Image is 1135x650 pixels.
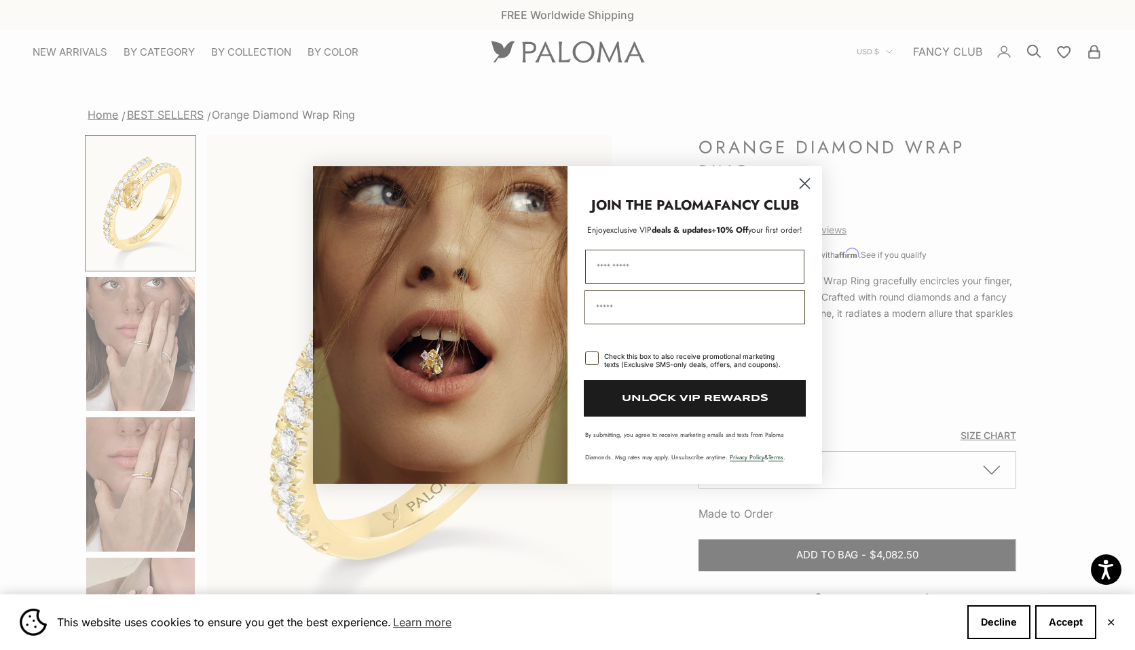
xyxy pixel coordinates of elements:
input: First Name [585,250,804,284]
button: Close dialog [793,172,817,195]
span: & . [730,453,785,461]
a: Learn more [391,612,453,632]
a: Terms [768,453,783,461]
img: Cookie banner [20,609,47,636]
span: + your first order! [711,224,802,236]
strong: FANCY CLUB [714,195,799,215]
p: By submitting, you agree to receive marketing emails and texts from Paloma Diamonds. Msg rates ma... [585,430,804,461]
img: Loading... [313,166,567,483]
span: Enjoy [587,224,606,236]
span: deals & updates [606,224,711,236]
input: Email [584,290,805,324]
span: 10% Off [716,224,748,236]
button: Decline [967,605,1030,639]
a: Privacy Policy [730,453,764,461]
strong: JOIN THE PALOMA [591,195,714,215]
div: Check this box to also receive promotional marketing texts (Exclusive SMS-only deals, offers, and... [604,352,788,368]
button: Close [1106,618,1115,626]
span: exclusive VIP [606,224,652,236]
span: This website uses cookies to ensure you get the best experience. [57,612,956,632]
button: Accept [1035,605,1096,639]
button: UNLOCK VIP REWARDS [584,380,806,417]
